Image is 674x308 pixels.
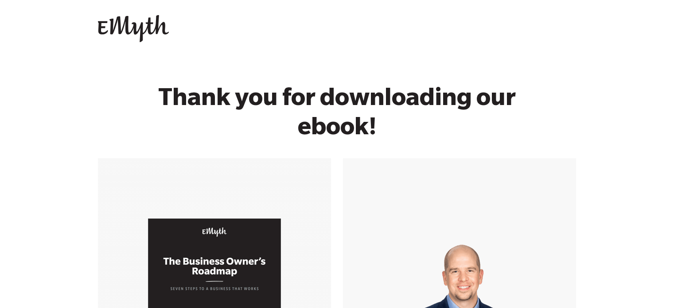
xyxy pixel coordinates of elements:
h1: Thank you for downloading our ebook! [125,86,550,145]
img: EMyth [98,15,169,43]
iframe: Chat Widget [630,265,674,308]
